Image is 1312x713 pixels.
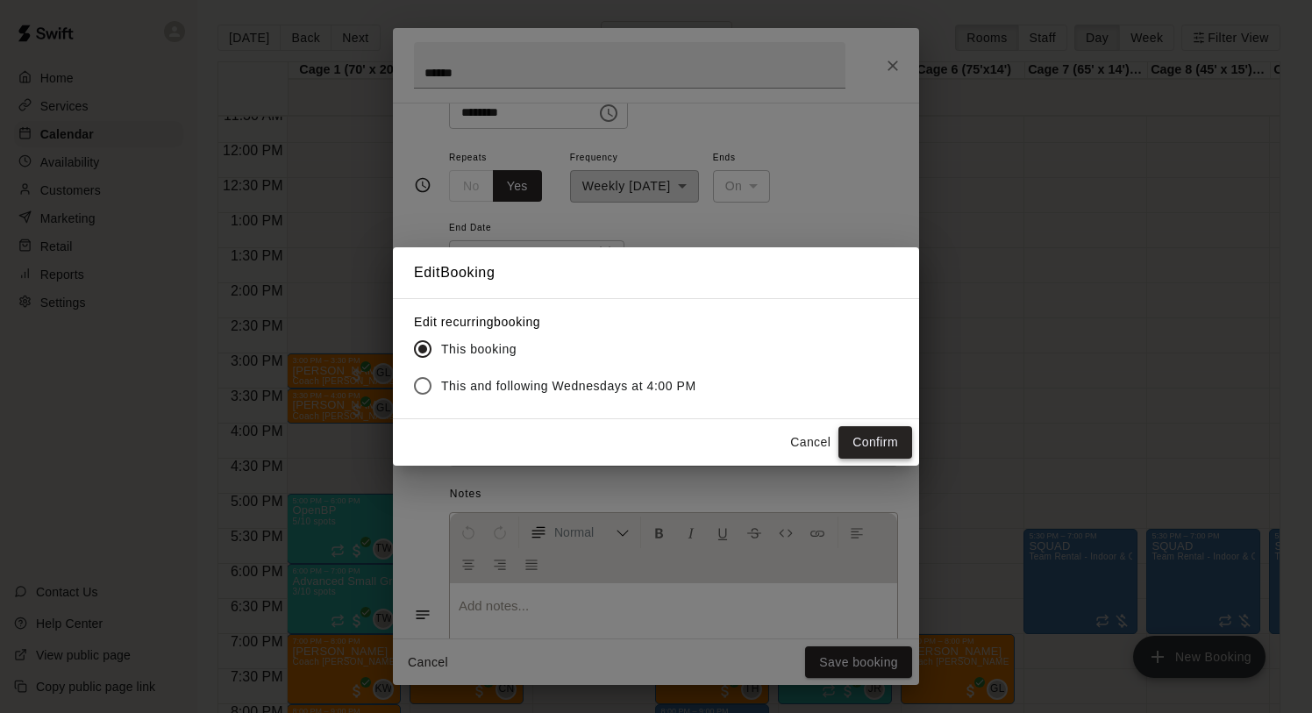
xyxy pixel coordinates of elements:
label: Edit recurring booking [414,313,710,331]
span: This and following Wednesdays at 4:00 PM [441,377,696,396]
button: Cancel [782,426,838,459]
h2: Edit Booking [393,247,919,298]
span: This booking [441,340,517,359]
button: Confirm [838,426,912,459]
